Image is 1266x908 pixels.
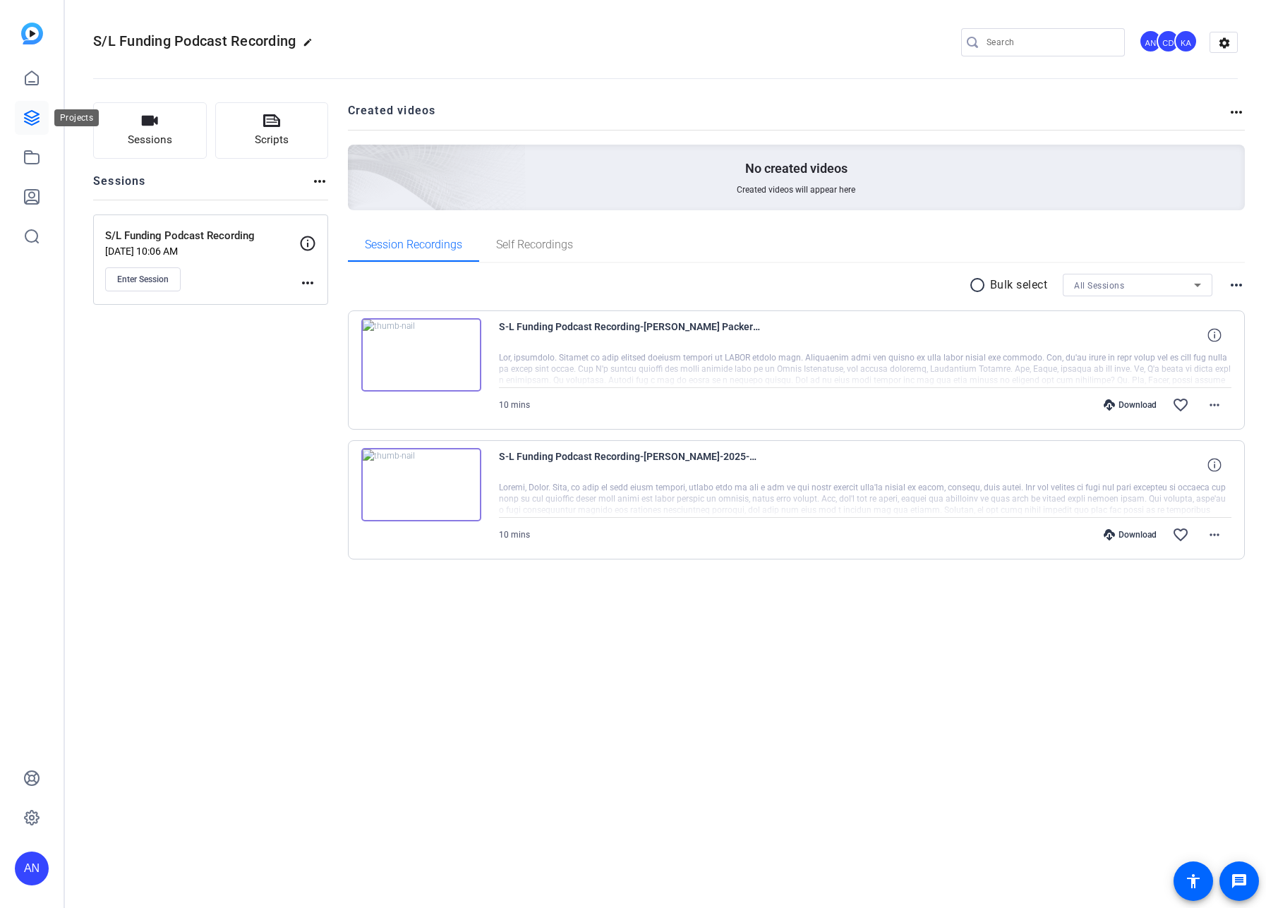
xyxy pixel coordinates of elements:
[969,277,990,293] mat-icon: radio_button_unchecked
[1231,873,1248,890] mat-icon: message
[303,37,320,54] mat-icon: edit
[361,318,481,392] img: thumb-nail
[105,246,299,257] p: [DATE] 10:06 AM
[1228,277,1245,293] mat-icon: more_horiz
[93,102,207,159] button: Sessions
[215,102,329,159] button: Scripts
[1174,30,1198,53] div: KA
[1185,873,1202,890] mat-icon: accessibility
[93,32,296,49] span: S/L Funding Podcast Recording
[190,5,526,311] img: Creted videos background
[348,102,1229,130] h2: Created videos
[93,173,146,200] h2: Sessions
[15,852,49,885] div: AN
[496,239,573,250] span: Self Recordings
[1172,526,1189,543] mat-icon: favorite_border
[499,318,760,352] span: S-L Funding Podcast Recording-[PERSON_NAME] Packer1-2025-09-18-15-17-40-742-1
[1210,32,1238,54] mat-icon: settings
[1228,104,1245,121] mat-icon: more_horiz
[21,23,43,44] img: blue-gradient.svg
[255,132,289,148] span: Scripts
[1172,397,1189,413] mat-icon: favorite_border
[365,239,462,250] span: Session Recordings
[737,184,855,195] span: Created videos will appear here
[1174,30,1199,54] ngx-avatar: Kristi Amick
[745,160,848,177] p: No created videos
[499,400,530,410] span: 10 mins
[361,448,481,521] img: thumb-nail
[117,274,169,285] span: Enter Session
[1206,397,1223,413] mat-icon: more_horiz
[1139,30,1162,53] div: AN
[311,173,328,190] mat-icon: more_horiz
[105,228,299,244] p: S/L Funding Podcast Recording
[1139,30,1164,54] ngx-avatar: Adrian Nuno
[1206,526,1223,543] mat-icon: more_horiz
[1074,281,1124,291] span: All Sessions
[987,34,1114,51] input: Search
[1097,399,1164,411] div: Download
[128,132,172,148] span: Sessions
[499,448,760,482] span: S-L Funding Podcast Recording-[PERSON_NAME]-2025-09-18-15-17-40-742-0
[105,267,181,291] button: Enter Session
[499,530,530,540] span: 10 mins
[1097,529,1164,540] div: Download
[299,274,316,291] mat-icon: more_horiz
[1157,30,1181,54] ngx-avatar: Chris Dobbs
[54,109,99,126] div: Projects
[1157,30,1180,53] div: CD
[990,277,1048,293] p: Bulk select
